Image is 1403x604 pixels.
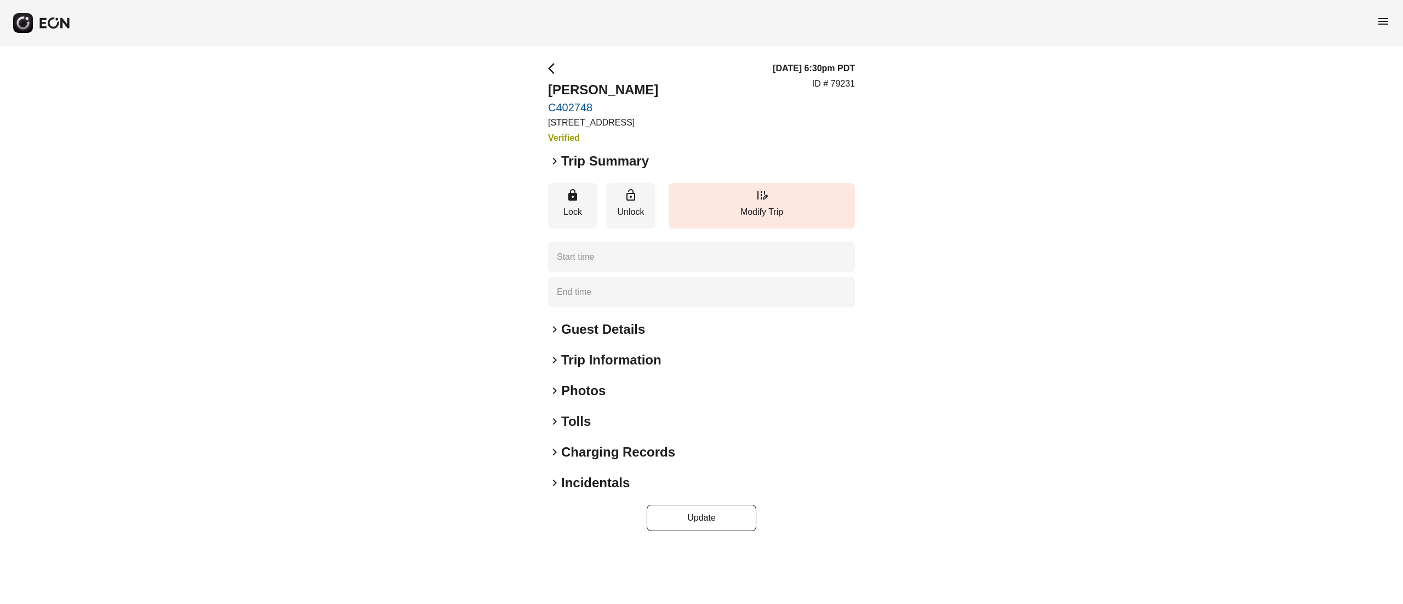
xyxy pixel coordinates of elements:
span: edit_road [755,189,768,202]
p: [STREET_ADDRESS] [548,116,658,129]
h2: Photos [561,382,606,400]
h3: [DATE] 6:30pm PDT [773,62,855,75]
button: Update [647,505,756,531]
p: Modify Trip [674,206,849,219]
h2: Trip Information [561,351,661,369]
h2: Guest Details [561,321,645,338]
span: keyboard_arrow_right [548,323,561,336]
h3: Verified [548,132,658,145]
h2: Incidentals [561,474,630,492]
p: ID # 79231 [812,77,855,90]
span: keyboard_arrow_right [548,446,561,459]
span: keyboard_arrow_right [548,354,561,367]
span: menu [1377,15,1390,28]
button: Unlock [606,183,655,229]
p: Lock [554,206,592,219]
span: keyboard_arrow_right [548,384,561,397]
span: arrow_back_ios [548,62,561,75]
span: keyboard_arrow_right [548,415,561,428]
span: lock_open [624,189,637,202]
h2: Trip Summary [561,152,649,170]
button: Modify Trip [669,183,855,229]
h2: [PERSON_NAME] [548,81,658,99]
p: Unlock [612,206,650,219]
a: C402748 [548,101,658,114]
h2: Tolls [561,413,591,430]
span: lock [566,189,579,202]
span: keyboard_arrow_right [548,476,561,489]
span: keyboard_arrow_right [548,155,561,168]
button: Lock [548,183,597,229]
h2: Charging Records [561,443,675,461]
